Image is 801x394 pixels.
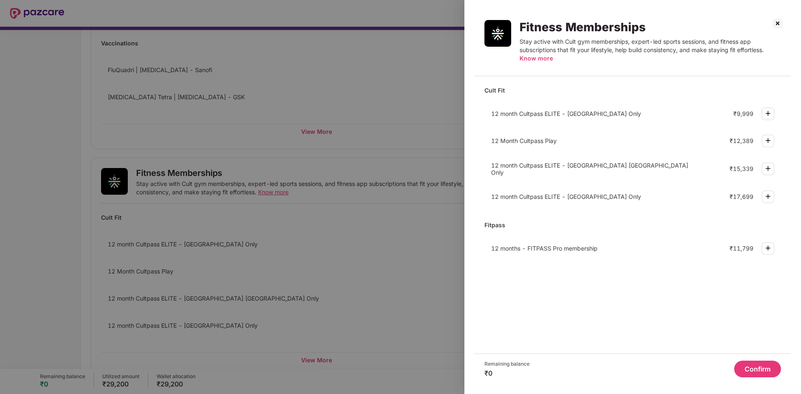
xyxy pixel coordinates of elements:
[484,83,781,98] div: Cult Fit
[763,108,773,118] img: svg+xml;base64,PHN2ZyBpZD0iUGx1cy0zMngzMiIgeG1sbnM9Imh0dHA6Ly93d3cudzMub3JnLzIwMDAvc3ZnIiB3aWR0aD...
[763,136,773,146] img: svg+xml;base64,PHN2ZyBpZD0iUGx1cy0zMngzMiIgeG1sbnM9Imh0dHA6Ly93d3cudzMub3JnLzIwMDAvc3ZnIiB3aWR0aD...
[491,162,688,176] span: 12 month Cultpass ELITE - [GEOGRAPHIC_DATA] [GEOGRAPHIC_DATA] Only
[520,20,781,34] div: Fitness Memberships
[520,55,553,62] span: Know more
[484,20,511,47] img: Fitness Memberships
[763,191,773,201] img: svg+xml;base64,PHN2ZyBpZD0iUGx1cy0zMngzMiIgeG1sbnM9Imh0dHA6Ly93d3cudzMub3JnLzIwMDAvc3ZnIiB3aWR0aD...
[491,193,641,200] span: 12 month Cultpass ELITE - [GEOGRAPHIC_DATA] Only
[730,165,753,172] div: ₹15,339
[491,110,641,117] span: 12 month Cultpass ELITE - [GEOGRAPHIC_DATA] Only
[730,193,753,200] div: ₹17,699
[763,243,773,253] img: svg+xml;base64,PHN2ZyBpZD0iUGx1cy0zMngzMiIgeG1sbnM9Imh0dHA6Ly93d3cudzMub3JnLzIwMDAvc3ZnIiB3aWR0aD...
[491,137,557,144] span: 12 Month Cultpass Play
[484,369,530,377] div: ₹0
[491,245,598,252] span: 12 months - FITPASS Pro membership
[771,17,784,30] img: svg+xml;base64,PHN2ZyBpZD0iQ3Jvc3MtMzJ4MzIiIHhtbG5zPSJodHRwOi8vd3d3LnczLm9yZy8yMDAwL3N2ZyIgd2lkdG...
[520,38,781,63] div: Stay active with Cult gym memberships, expert-led sports sessions, and fitness app subscriptions ...
[763,163,773,173] img: svg+xml;base64,PHN2ZyBpZD0iUGx1cy0zMngzMiIgeG1sbnM9Imh0dHA6Ly93d3cudzMub3JnLzIwMDAvc3ZnIiB3aWR0aD...
[734,361,781,377] button: Confirm
[733,110,753,117] div: ₹9,999
[484,361,530,367] div: Remaining balance
[484,218,781,232] div: Fitpass
[730,245,753,252] div: ₹11,799
[730,137,753,144] div: ₹12,389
